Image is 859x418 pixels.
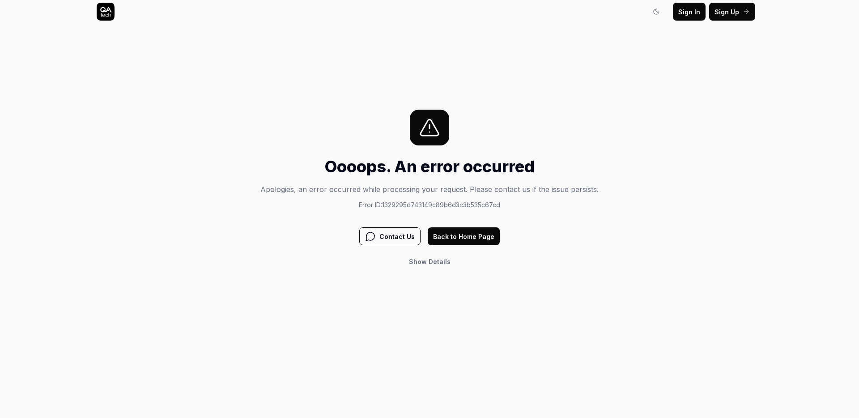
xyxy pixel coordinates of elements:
button: Sign Up [709,3,755,21]
span: Show [409,258,427,265]
p: Error ID: 1329295d743149c89b6d3c3b535c67cd [260,200,599,209]
button: Contact Us [359,227,421,245]
span: Sign Up [714,7,739,17]
button: Show Details [404,252,456,270]
h1: Oooops. An error occurred [260,154,599,179]
span: Details [429,258,451,265]
button: Back to Home Page [428,227,500,245]
span: Sign In [678,7,700,17]
button: Sign In [673,3,706,21]
p: Apologies, an error occurred while processing your request. Please contact us if the issue persists. [260,184,599,195]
